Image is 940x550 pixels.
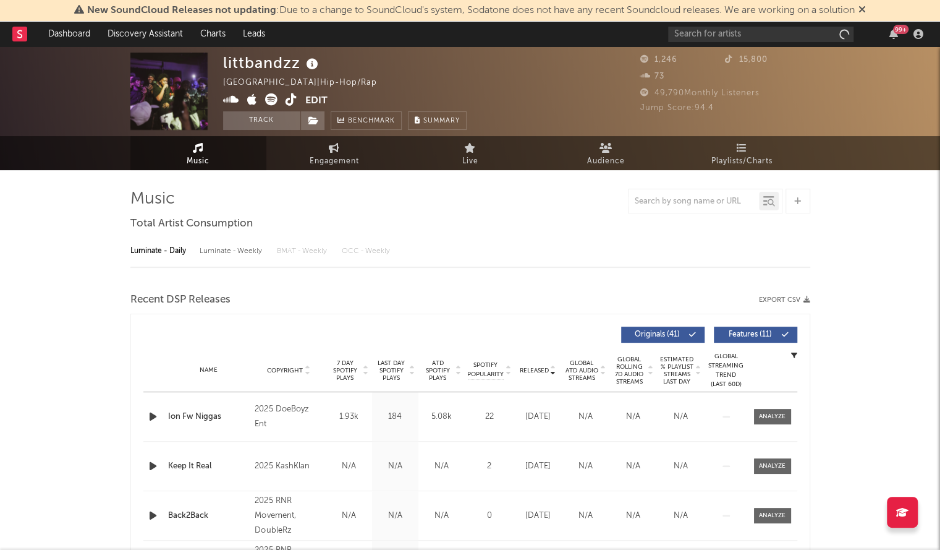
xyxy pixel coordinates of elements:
a: Discovery Assistant [99,22,192,46]
div: N/A [565,510,606,522]
span: Features ( 11 ) [722,331,779,338]
span: Global ATD Audio Streams [565,359,599,382]
span: 15,800 [725,56,768,64]
div: 2 [468,460,511,473]
div: N/A [612,510,654,522]
span: Released [520,367,549,374]
div: N/A [329,510,369,522]
span: Originals ( 41 ) [629,331,686,338]
span: Dismiss [858,6,866,15]
span: Summary [423,118,460,124]
a: Leads [234,22,274,46]
a: Charts [192,22,234,46]
span: Total Artist Consumption [130,217,253,231]
div: 2025 RNR Movement, DoubleRz [255,494,322,538]
a: Ion Fw Niggas [168,411,249,423]
span: 73 [640,72,664,80]
span: 7 Day Spotify Plays [329,359,362,382]
span: 1,246 [640,56,677,64]
div: 2025 KashKlan [255,459,322,474]
button: Export CSV [759,296,810,304]
div: Global Streaming Trend (Last 60D) [708,352,745,389]
span: New SoundCloud Releases not updating [87,6,276,15]
div: N/A [375,510,415,522]
div: Luminate - Weekly [200,241,265,262]
span: Music [187,154,210,169]
div: [GEOGRAPHIC_DATA] | Hip-Hop/Rap [223,75,391,90]
span: Jump Score: 94.4 [640,104,714,112]
span: Live [462,154,478,169]
div: Luminate - Daily [130,241,187,262]
div: [DATE] [517,411,559,423]
a: Dashboard [40,22,99,46]
input: Search by song name or URL [629,197,759,207]
div: N/A [660,460,701,473]
div: N/A [612,460,654,473]
div: 184 [375,411,415,423]
div: [DATE] [517,510,559,522]
div: N/A [375,460,415,473]
span: 49,790 Monthly Listeners [640,89,760,97]
div: N/A [660,411,701,423]
a: Music [130,136,266,170]
div: N/A [565,411,606,423]
button: Summary [408,111,467,130]
span: Recent DSP Releases [130,293,231,307]
button: 99+ [889,29,898,39]
div: littbandzz [223,53,321,73]
button: Features(11) [714,327,797,343]
a: Playlists/Charts [674,136,810,170]
button: Originals(41) [621,327,705,343]
div: N/A [421,510,462,522]
input: Search for artists [668,27,853,42]
a: Back2Back [168,510,249,522]
div: 22 [468,411,511,423]
div: 1.93k [329,411,369,423]
span: Last Day Spotify Plays [375,359,408,382]
span: Playlists/Charts [711,154,773,169]
div: Name [168,366,249,375]
span: Benchmark [348,114,395,129]
div: N/A [612,411,654,423]
div: N/A [565,460,606,473]
div: [DATE] [517,460,559,473]
span: ATD Spotify Plays [421,359,454,382]
a: Live [402,136,538,170]
div: 0 [468,510,511,522]
a: Engagement [266,136,402,170]
button: Track [223,111,300,130]
div: N/A [421,460,462,473]
div: N/A [329,460,369,473]
span: Copyright [267,367,303,374]
div: 5.08k [421,411,462,423]
a: Keep It Real [168,460,249,473]
span: : Due to a change to SoundCloud's system, Sodatone does not have any recent Soundcloud releases. ... [87,6,855,15]
div: N/A [660,510,701,522]
span: Engagement [310,154,359,169]
span: Estimated % Playlist Streams Last Day [660,356,694,385]
a: Benchmark [331,111,402,130]
div: 99 + [893,25,908,34]
span: Audience [587,154,625,169]
div: 2025 DoeBoyz Ent [255,402,322,432]
span: Spotify Popularity [467,361,504,379]
span: Global Rolling 7D Audio Streams [612,356,646,385]
button: Edit [305,93,328,109]
a: Audience [538,136,674,170]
